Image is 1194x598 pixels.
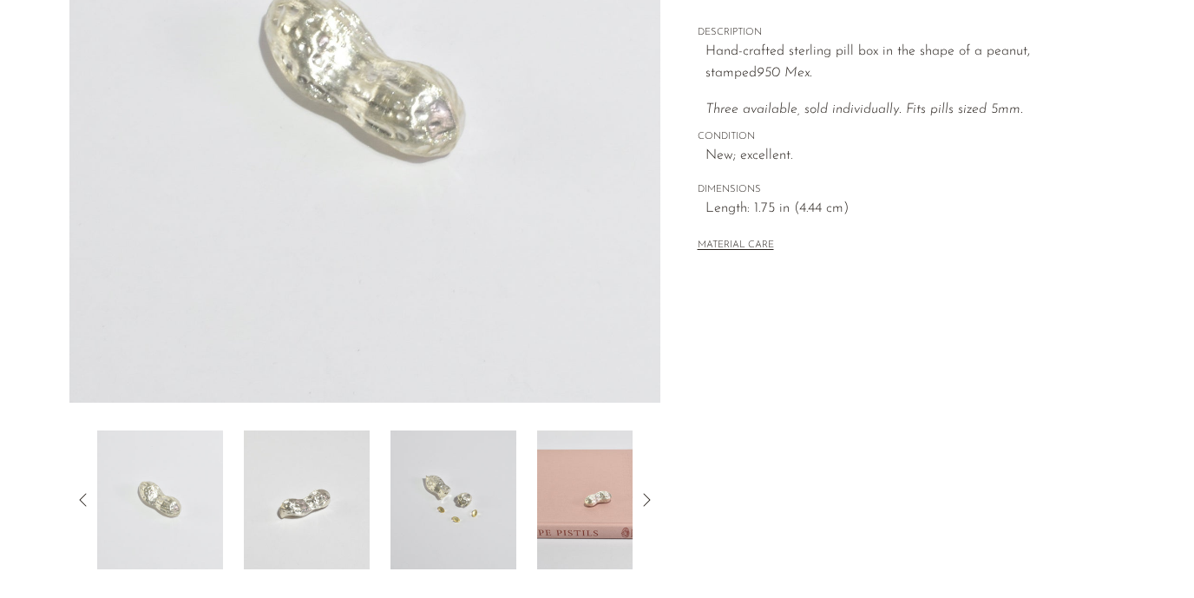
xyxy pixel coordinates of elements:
[537,430,663,569] img: Sterling Peanut Pill Box
[757,66,812,80] em: 950 Mex.
[698,129,1088,145] span: CONDITION
[244,430,370,569] img: Sterling Peanut Pill Box
[698,240,774,253] button: MATERIAL CARE
[698,182,1088,198] span: DIMENSIONS
[705,198,1088,220] span: Length: 1.75 in (4.44 cm)
[705,145,1088,168] span: New; excellent.
[97,430,223,569] img: Sterling Peanut Pill Box
[705,44,1030,81] span: Hand-crafted sterling pill box in the shape of a peanut, stamped
[698,25,1088,41] span: DESCRIPTION
[390,430,516,569] img: Sterling Peanut Pill Box
[705,102,1023,116] span: Three available, sold individually. Fits pills sized 5mm.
